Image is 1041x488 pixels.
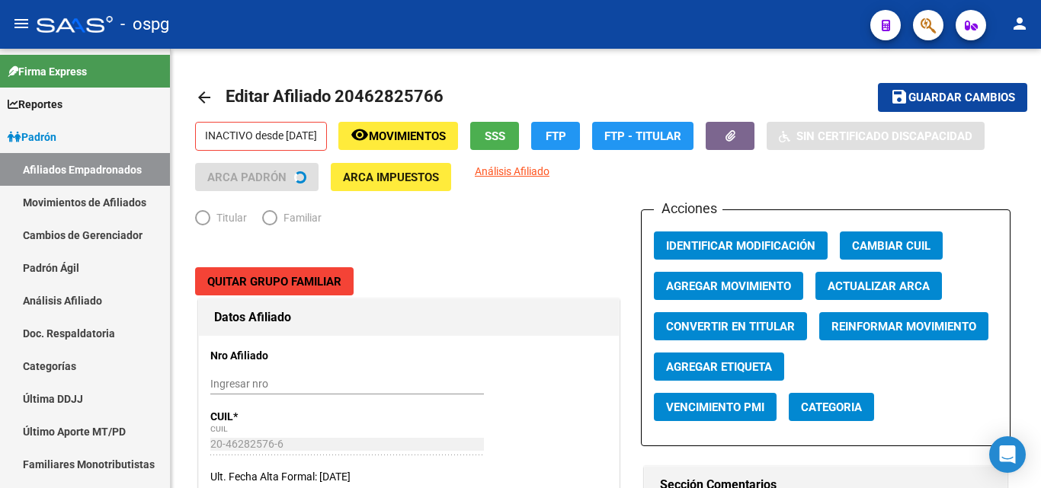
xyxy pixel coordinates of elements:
span: Quitar Grupo Familiar [207,275,341,289]
button: FTP [531,122,580,150]
span: SSS [485,129,505,143]
button: ARCA Padrón [195,163,319,191]
span: Convertir en Titular [666,320,795,333]
button: Cambiar CUIL [840,231,943,260]
button: Quitar Grupo Familiar [195,267,354,295]
button: Reinformar Movimiento [819,312,988,340]
button: Movimientos [338,122,458,150]
button: FTP - Titular [592,122,693,150]
span: Identificar Modificación [666,239,815,253]
button: Convertir en Titular [654,312,807,340]
button: Agregar Etiqueta [654,352,784,381]
button: Actualizar ARCA [815,272,942,300]
span: Familiar [277,209,322,226]
span: Padrón [8,129,56,145]
mat-icon: person [1011,14,1029,33]
span: Agregar Movimiento [666,279,791,293]
span: ARCA Impuestos [343,171,439,184]
mat-icon: remove_red_eye [351,126,369,144]
span: Reportes [8,96,62,113]
button: Vencimiento PMI [654,393,777,421]
div: Ult. Fecha Alta Formal: [DATE] [210,468,607,485]
span: Reinformar Movimiento [831,320,976,333]
mat-icon: arrow_back [195,88,213,107]
p: INACTIVO desde [DATE] [195,122,327,151]
p: CUIL [210,408,329,425]
span: FTP - Titular [604,129,681,143]
button: Categoria [789,393,874,421]
button: ARCA Impuestos [331,163,451,191]
span: - ospg [120,8,169,41]
span: Sin Certificado Discapacidad [796,129,972,143]
h3: Acciones [654,198,722,219]
span: Categoria [801,400,862,414]
button: Sin Certificado Discapacidad [767,122,985,150]
span: Agregar Etiqueta [666,360,772,374]
span: Análisis Afiliado [475,165,549,177]
mat-radio-group: Elija una opción [195,215,337,227]
button: SSS [470,122,519,150]
span: Cambiar CUIL [852,239,930,253]
span: Editar Afiliado 20462825766 [226,87,444,106]
mat-icon: menu [12,14,30,33]
span: Movimientos [369,129,446,143]
h1: Datos Afiliado [214,305,604,330]
span: ARCA Padrón [207,171,287,184]
button: Agregar Movimiento [654,272,803,300]
button: Identificar Modificación [654,231,828,260]
mat-icon: save [890,88,908,106]
span: Guardar cambios [908,91,1015,105]
p: Nro Afiliado [210,347,329,364]
span: FTP [546,129,566,143]
span: Vencimiento PMI [666,400,764,414]
div: Open Intercom Messenger [989,436,1026,473]
button: Guardar cambios [878,83,1027,111]
span: Actualizar ARCA [828,279,930,293]
span: Firma Express [8,63,87,80]
span: Titular [210,209,247,226]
